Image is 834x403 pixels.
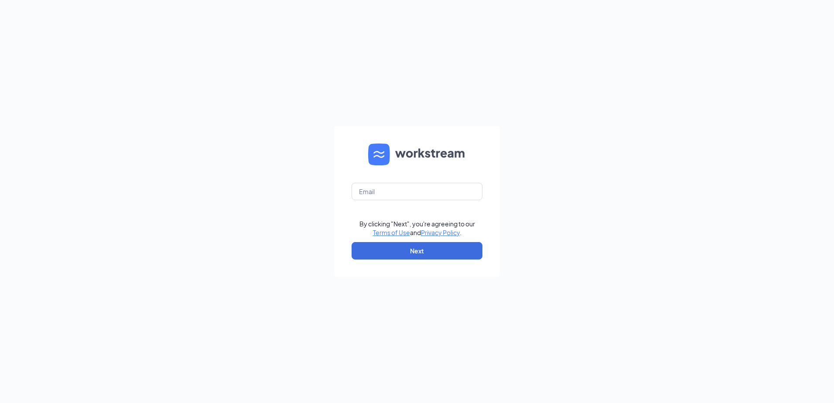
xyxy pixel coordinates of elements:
a: Terms of Use [373,229,410,236]
div: By clicking "Next", you're agreeing to our and . [359,219,475,237]
button: Next [352,242,482,260]
input: Email [352,183,482,200]
img: WS logo and Workstream text [368,143,466,165]
a: Privacy Policy [421,229,460,236]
